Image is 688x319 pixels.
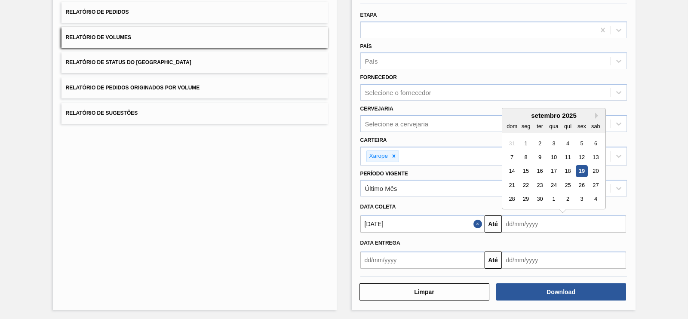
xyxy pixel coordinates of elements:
div: setembro 2025 [502,112,605,119]
div: Choose domingo, 21 de setembro de 2025 [506,179,518,191]
input: dd/mm/yyyy [502,215,626,233]
button: Close [473,215,485,233]
button: Relatório de Sugestões [61,103,328,124]
div: Choose domingo, 14 de setembro de 2025 [506,166,518,177]
div: Choose sábado, 27 de setembro de 2025 [590,179,601,191]
div: qui [562,120,573,132]
div: Xarope [367,151,390,162]
div: dom [506,120,518,132]
div: Choose sexta-feira, 3 de outubro de 2025 [576,193,587,205]
div: Choose domingo, 7 de setembro de 2025 [506,151,518,163]
button: Next Month [595,113,601,119]
button: Até [485,215,502,233]
div: Choose quinta-feira, 25 de setembro de 2025 [562,179,573,191]
div: Choose quarta-feira, 10 de setembro de 2025 [548,151,559,163]
button: Relatório de Pedidos Originados por Volume [61,77,328,98]
div: Choose quinta-feira, 4 de setembro de 2025 [562,138,573,149]
input: dd/mm/yyyy [360,252,485,269]
span: Relatório de Volumes [66,34,131,40]
span: Data entrega [360,240,400,246]
div: Choose quarta-feira, 17 de setembro de 2025 [548,166,559,177]
div: Choose sexta-feira, 19 de setembro de 2025 [576,166,587,177]
input: dd/mm/yyyy [502,252,626,269]
div: Choose segunda-feira, 22 de setembro de 2025 [520,179,531,191]
div: Choose segunda-feira, 1 de setembro de 2025 [520,138,531,149]
span: Relatório de Status do [GEOGRAPHIC_DATA] [66,59,191,65]
button: Limpar [359,283,489,301]
button: Download [496,283,626,301]
div: Choose terça-feira, 23 de setembro de 2025 [534,179,545,191]
div: Choose sexta-feira, 12 de setembro de 2025 [576,151,587,163]
div: Último Mês [365,185,397,192]
div: Choose domingo, 28 de setembro de 2025 [506,193,518,205]
div: Choose quinta-feira, 18 de setembro de 2025 [562,166,573,177]
div: Choose quinta-feira, 11 de setembro de 2025 [562,151,573,163]
button: Relatório de Pedidos [61,2,328,23]
div: Choose sábado, 4 de outubro de 2025 [590,193,601,205]
div: sex [576,120,587,132]
button: Relatório de Status do [GEOGRAPHIC_DATA] [61,52,328,73]
button: Relatório de Volumes [61,27,328,48]
label: Carteira [360,137,387,143]
div: Choose segunda-feira, 8 de setembro de 2025 [520,151,531,163]
div: Choose terça-feira, 2 de setembro de 2025 [534,138,545,149]
label: Período Vigente [360,171,408,177]
div: qua [548,120,559,132]
div: Choose terça-feira, 9 de setembro de 2025 [534,151,545,163]
span: Relatório de Sugestões [66,110,138,116]
label: País [360,43,372,49]
div: Choose quarta-feira, 1 de outubro de 2025 [548,193,559,205]
div: Choose sábado, 20 de setembro de 2025 [590,166,601,177]
div: Choose quinta-feira, 2 de outubro de 2025 [562,193,573,205]
div: seg [520,120,531,132]
div: Selecione a cervejaria [365,120,429,127]
div: Choose terça-feira, 30 de setembro de 2025 [534,193,545,205]
input: dd/mm/yyyy [360,215,485,233]
div: Choose sexta-feira, 5 de setembro de 2025 [576,138,587,149]
label: Fornecedor [360,74,397,80]
span: Data coleta [360,204,396,210]
div: Selecione o fornecedor [365,89,431,96]
div: Choose quarta-feira, 3 de setembro de 2025 [548,138,559,149]
div: ter [534,120,545,132]
div: Choose sábado, 6 de setembro de 2025 [590,138,601,149]
div: Choose segunda-feira, 15 de setembro de 2025 [520,166,531,177]
div: Choose sábado, 13 de setembro de 2025 [590,151,601,163]
button: Até [485,252,502,269]
div: month 2025-09 [505,136,602,206]
div: Choose segunda-feira, 29 de setembro de 2025 [520,193,531,205]
span: Relatório de Pedidos Originados por Volume [66,85,200,91]
div: Choose terça-feira, 16 de setembro de 2025 [534,166,545,177]
span: Relatório de Pedidos [66,9,129,15]
label: Etapa [360,12,377,18]
div: País [365,58,378,65]
div: Not available domingo, 31 de agosto de 2025 [506,138,518,149]
label: Cervejaria [360,106,393,112]
div: Choose sexta-feira, 26 de setembro de 2025 [576,179,587,191]
div: sab [590,120,601,132]
div: Choose quarta-feira, 24 de setembro de 2025 [548,179,559,191]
